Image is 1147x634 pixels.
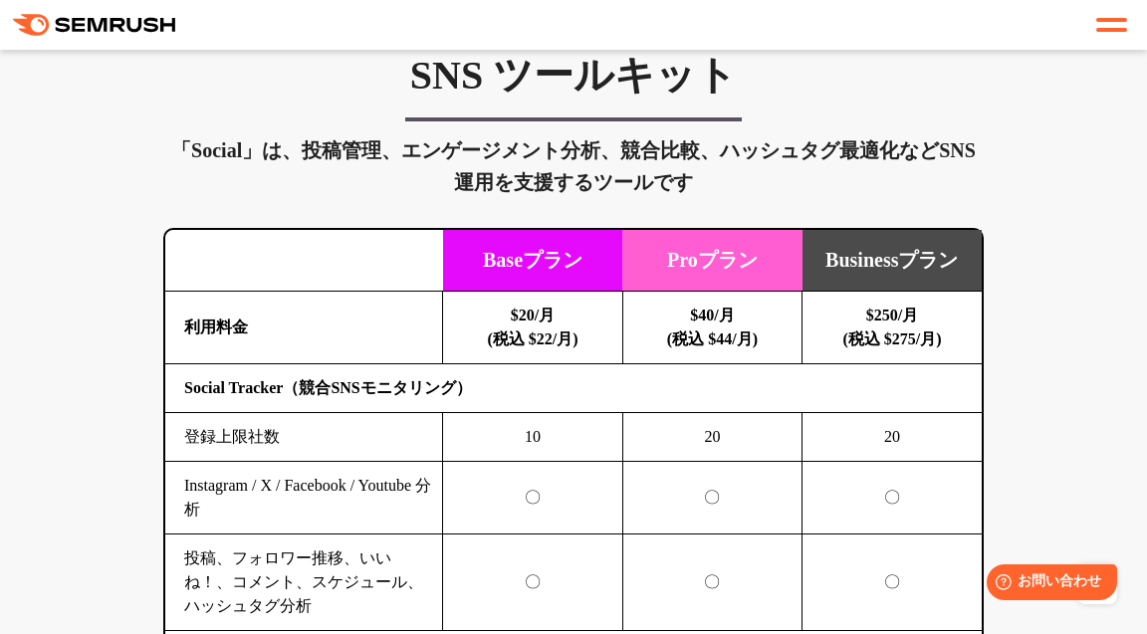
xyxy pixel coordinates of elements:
b: 利用料金 [184,318,248,335]
td: 〇 [622,462,802,534]
td: 20 [622,413,802,462]
td: 10 [443,413,622,462]
td: 〇 [443,462,622,534]
td: 20 [803,413,982,462]
td: 〇 [803,462,982,534]
td: 〇 [622,534,802,631]
b: Social Tracker（競合SNSモニタリング） [184,379,472,396]
h3: SNS ツールキット [163,51,984,101]
td: Baseプラン [443,230,622,292]
td: 〇 [803,534,982,631]
b: $20/月 (税込 $22/月) [487,307,577,347]
div: 「Social」は、投稿管理、エンゲージメント分析、競合比較、ハッシュタグ最適化などSNS運用を支援するツールです [163,134,984,198]
b: $250/月 (税込 $275/月) [843,307,942,347]
td: 登録上限社数 [165,413,443,462]
b: $40/月 (税込 $44/月) [667,307,758,347]
iframe: Help widget launcher [970,556,1125,612]
td: Proプラン [622,230,802,292]
td: 投稿、フォロワー推移、いいね！、コメント、スケジュール、ハッシュタグ分析 [165,534,443,631]
td: 〇 [443,534,622,631]
td: Instagram / X / Facebook / Youtube 分析 [165,462,443,534]
td: Businessプラン [803,230,982,292]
